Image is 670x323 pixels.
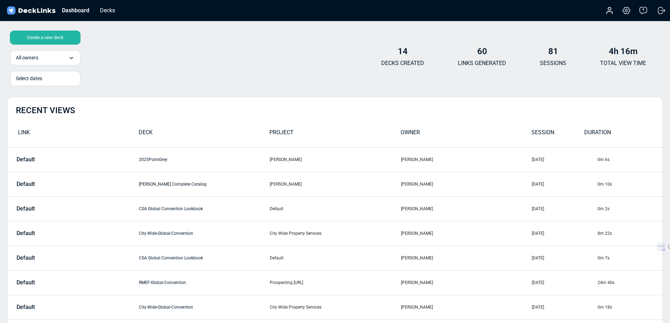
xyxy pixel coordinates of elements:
div: 24m 40s [598,279,662,286]
div: 0m 18s [598,304,662,310]
div: All owners [10,50,81,65]
a: Default [8,279,106,286]
td: Default [269,196,401,221]
a: [PERSON_NAME] Complete Catalog [139,182,206,187]
div: 8m 22s [598,230,662,237]
a: Default [8,255,106,261]
b: 14 [398,46,408,56]
div: Create a new deck [10,31,81,45]
b: 4h 16m [609,46,638,56]
a: Default [8,206,106,212]
td: [PERSON_NAME] [401,147,532,172]
div: OWNER [401,128,532,141]
div: LINK [7,128,139,141]
p: Default [17,181,35,187]
a: RMEF-Global-Convention [139,280,186,285]
div: 0m 10s [598,181,662,187]
a: Default [8,304,106,310]
div: 0m 2s [598,206,662,212]
td: [PERSON_NAME] [401,172,532,196]
p: SESSIONS [540,59,566,67]
td: [PERSON_NAME] [401,196,532,221]
td: [PERSON_NAME] [269,172,401,196]
a: City-Wide-Global-Convention [139,305,193,310]
div: [DATE] [532,206,596,212]
div: Decks [96,6,119,15]
div: [DATE] [532,181,596,187]
a: Default [8,181,106,187]
b: 81 [548,46,558,56]
div: 0m 7s [598,255,662,261]
div: DURATION [584,128,637,141]
div: Select dates [16,75,75,82]
div: Dashboard [58,6,93,15]
div: [DATE] [532,255,596,261]
td: [PERSON_NAME] [401,270,532,295]
p: Default [17,304,35,310]
div: [DATE] [532,304,596,310]
a: Default [8,230,106,237]
b: 60 [477,46,487,56]
p: Default [17,156,35,163]
a: City-Wide-Global-Convention [139,231,193,236]
a: CSA Global Convention Lookbook [139,206,203,211]
p: LINKS GENERATED [458,59,506,67]
div: [DATE] [532,279,596,286]
img: DeckLinks [6,6,57,16]
td: [PERSON_NAME] [401,221,532,246]
td: City Wide Property Services [269,295,401,319]
a: CSA Global Convention Lookbook [139,256,203,260]
div: 0m 6s [598,156,662,163]
p: Default [17,279,35,286]
div: PROJECT [269,128,401,141]
td: City Wide Property Services [269,221,401,246]
div: SESSION [531,128,584,141]
td: [PERSON_NAME] [401,246,532,270]
p: Default [17,255,35,261]
td: [PERSON_NAME] [401,295,532,319]
td: [PERSON_NAME] [269,147,401,172]
a: Default [8,156,106,163]
td: Default [269,246,401,270]
div: DECK [139,128,270,141]
a: 2025PointGrey [139,157,167,162]
p: Default [17,230,35,237]
p: DECKS CREATED [381,59,424,67]
td: Prospecting [URL] [269,270,401,295]
div: [DATE] [532,156,596,163]
p: TOTAL VIEW TIME [600,59,646,67]
p: Default [17,206,35,212]
div: [DATE] [532,230,596,237]
h2: RECENT VIEWS [16,105,75,116]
